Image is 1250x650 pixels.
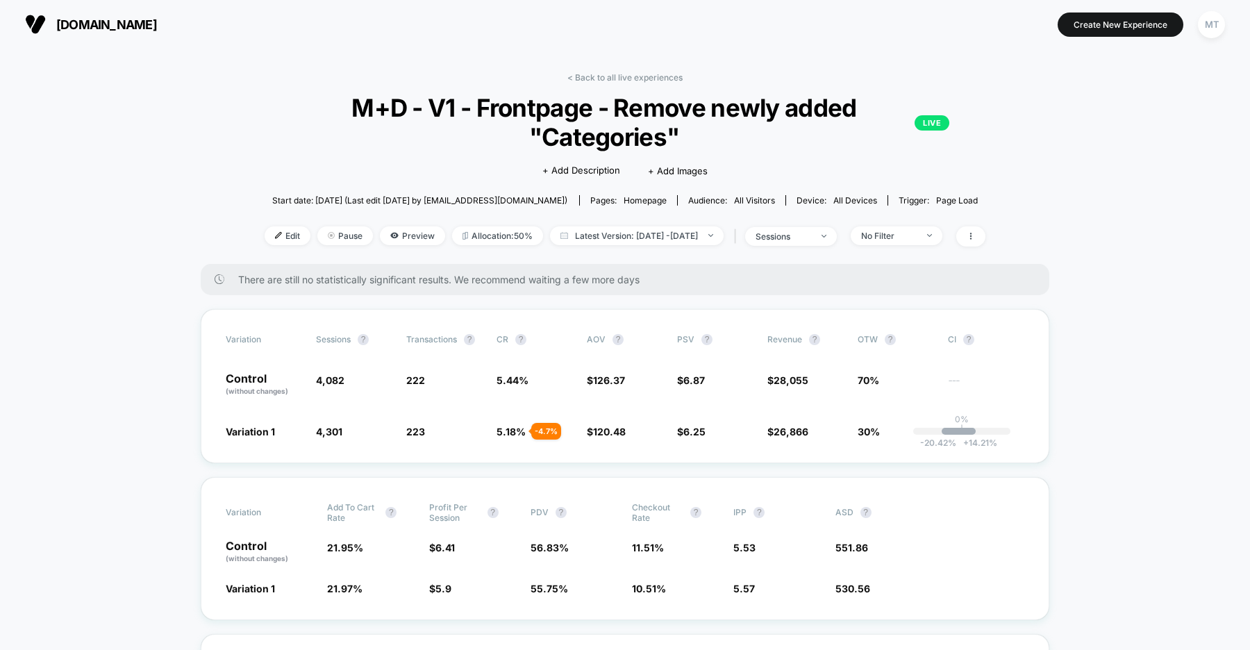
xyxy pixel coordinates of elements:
span: Pause [317,226,373,245]
span: 55.75 % [531,583,568,594]
span: All Visitors [734,195,775,206]
div: Audience: [688,195,775,206]
span: 70% [858,374,879,386]
img: Visually logo [25,14,46,35]
p: Control [226,373,302,397]
span: $ [677,426,706,437]
span: $ [429,542,455,553]
span: Transactions [406,334,457,344]
span: homepage [624,195,667,206]
button: ? [809,334,820,345]
span: 11.51 % [632,542,664,553]
span: 5.57 [733,583,755,594]
span: Edit [265,226,310,245]
p: 0% [955,414,969,424]
span: 10.51 % [632,583,666,594]
button: ? [515,334,526,345]
span: 223 [406,426,425,437]
span: 26,866 [774,426,808,437]
span: Checkout Rate [632,502,683,523]
span: 6.25 [683,426,706,437]
span: 21.97 % [327,583,362,594]
span: 6.41 [435,542,455,553]
span: 28,055 [774,374,808,386]
span: IPP [733,507,747,517]
span: 5.18 % [497,426,526,437]
span: 4,301 [316,426,342,437]
span: + Add Images [648,165,708,176]
span: AOV [587,334,606,344]
span: Sessions [316,334,351,344]
span: 126.37 [593,374,625,386]
span: Allocation: 50% [452,226,543,245]
button: ? [690,507,701,518]
div: Pages: [590,195,667,206]
span: [DOMAIN_NAME] [56,17,157,32]
span: + [963,437,969,448]
span: Variation [226,334,302,345]
span: 56.83 % [531,542,569,553]
span: 14.21 % [956,437,997,448]
img: end [822,235,826,237]
button: ? [701,334,712,345]
span: Profit Per Session [429,502,481,523]
div: No Filter [861,231,917,241]
button: MT [1194,10,1229,39]
span: CR [497,334,508,344]
span: OTW [858,334,934,345]
span: M+D - V1 - Frontpage - Remove newly added "Categories" [301,93,949,151]
p: Control [226,540,313,564]
span: (without changes) [226,387,288,395]
span: CI [948,334,1024,345]
span: Variation 1 [226,583,275,594]
span: + Add Description [542,164,620,178]
span: Start date: [DATE] (Last edit [DATE] by [EMAIL_ADDRESS][DOMAIN_NAME]) [272,195,567,206]
img: rebalance [462,232,468,240]
span: Variation [226,502,302,523]
span: $ [587,374,625,386]
span: ASD [835,507,853,517]
span: Variation 1 [226,426,275,437]
span: PDV [531,507,549,517]
button: ? [358,334,369,345]
span: | [731,226,745,247]
span: all devices [833,195,877,206]
span: 120.48 [593,426,626,437]
button: ? [885,334,896,345]
span: 21.95 % [327,542,363,553]
p: | [960,424,963,435]
span: 6.87 [683,374,705,386]
span: 222 [406,374,425,386]
button: ? [963,334,974,345]
span: $ [767,426,808,437]
button: ? [753,507,765,518]
span: 530.56 [835,583,870,594]
button: ? [464,334,475,345]
span: 5.53 [733,542,756,553]
button: ? [487,507,499,518]
div: MT [1198,11,1225,38]
button: ? [612,334,624,345]
span: Device: [785,195,887,206]
span: -20.42 % [920,437,956,448]
span: There are still no statistically significant results. We recommend waiting a few more days [238,274,1022,285]
span: Page Load [936,195,978,206]
span: Revenue [767,334,802,344]
img: end [328,232,335,239]
button: Create New Experience [1058,12,1183,37]
span: $ [677,374,705,386]
div: - 4.7 % [531,423,561,440]
button: ? [556,507,567,518]
span: Preview [380,226,445,245]
span: 4,082 [316,374,344,386]
span: $ [767,374,808,386]
span: (without changes) [226,554,288,562]
span: $ [587,426,626,437]
span: 551.86 [835,542,868,553]
div: sessions [756,231,811,242]
img: calendar [560,232,568,239]
span: 5.9 [435,583,451,594]
div: Trigger: [899,195,978,206]
img: edit [275,232,282,239]
span: Add To Cart Rate [327,502,378,523]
